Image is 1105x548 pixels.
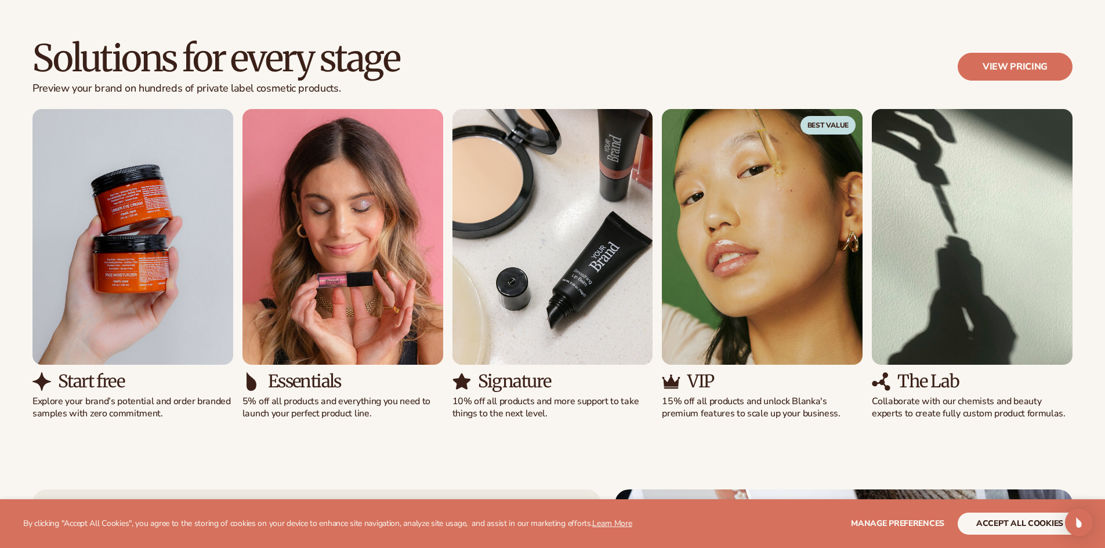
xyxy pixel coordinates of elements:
div: 4 / 5 [662,109,863,420]
p: 10% off all products and more support to take things to the next level. [452,395,653,420]
img: Shopify Image 15 [452,372,471,391]
img: Shopify Image 19 [872,372,890,391]
p: 15% off all products and unlock Blanka's premium features to scale up your business. [662,395,863,420]
h3: The Lab [897,372,959,391]
img: Shopify Image 11 [32,372,51,391]
span: Manage preferences [851,518,944,529]
h3: Signature [478,372,551,391]
img: Shopify Image 18 [872,109,1073,365]
img: Shopify Image 10 [32,109,233,365]
div: 2 / 5 [242,109,443,420]
img: Shopify Image 17 [662,372,680,391]
h3: Essentials [268,372,341,391]
button: accept all cookies [958,513,1082,535]
a: Learn More [592,518,632,529]
span: Best Value [800,116,856,135]
h3: Start free [58,372,124,391]
div: Open Intercom Messenger [1065,509,1093,536]
button: Manage preferences [851,513,944,535]
img: Shopify Image 13 [242,372,261,391]
div: 3 / 5 [452,109,653,420]
img: Shopify Image 12 [242,109,443,365]
p: Collaborate with our chemists and beauty experts to create fully custom product formulas. [872,395,1073,420]
a: View pricing [958,53,1073,81]
p: Explore your brand’s potential and order branded samples with zero commitment. [32,395,233,420]
img: Shopify Image 14 [452,109,653,365]
div: 5 / 5 [872,109,1073,420]
p: Preview your brand on hundreds of private label cosmetic products. [32,82,400,95]
div: 1 / 5 [32,109,233,420]
h3: VIP [687,372,713,391]
img: Shopify Image 16 [662,109,863,365]
h2: Solutions for every stage [32,39,400,78]
p: 5% off all products and everything you need to launch your perfect product line. [242,395,443,420]
p: By clicking "Accept All Cookies", you agree to the storing of cookies on your device to enhance s... [23,519,632,529]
